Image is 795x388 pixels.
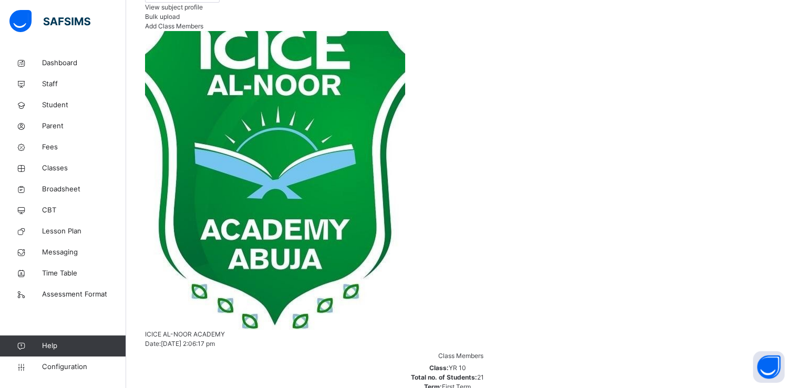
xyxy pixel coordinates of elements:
span: CBT [42,205,126,216]
span: YR 10 [449,364,466,372]
span: [DATE] 2:06:17 pm [161,340,215,348]
span: View subject profile [145,3,203,11]
span: Lesson Plan [42,226,126,237]
span: Help [42,341,126,351]
span: Messaging [42,247,126,258]
span: Dashboard [42,58,126,68]
span: Date: [145,340,161,348]
span: Parent [42,121,126,131]
span: Total no. of Students: [411,373,477,381]
button: Open asap [753,351,784,383]
span: Staff [42,79,126,89]
span: Configuration [42,362,126,372]
span: Classes [42,163,126,173]
span: Bulk upload [145,13,180,21]
span: Time Table [42,268,126,279]
img: safsims [9,10,90,32]
span: Add Class Members [145,22,203,30]
span: Student [42,100,126,110]
span: Class Members [438,352,483,360]
span: Assessment Format [42,289,126,300]
span: Class: [429,364,449,372]
span: ICICE AL-NOOR ACADEMY [145,330,225,338]
span: Fees [42,142,126,152]
img: iciceal_nooracademy.png [145,31,405,330]
span: 21 [477,373,484,381]
span: Broadsheet [42,184,126,195]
